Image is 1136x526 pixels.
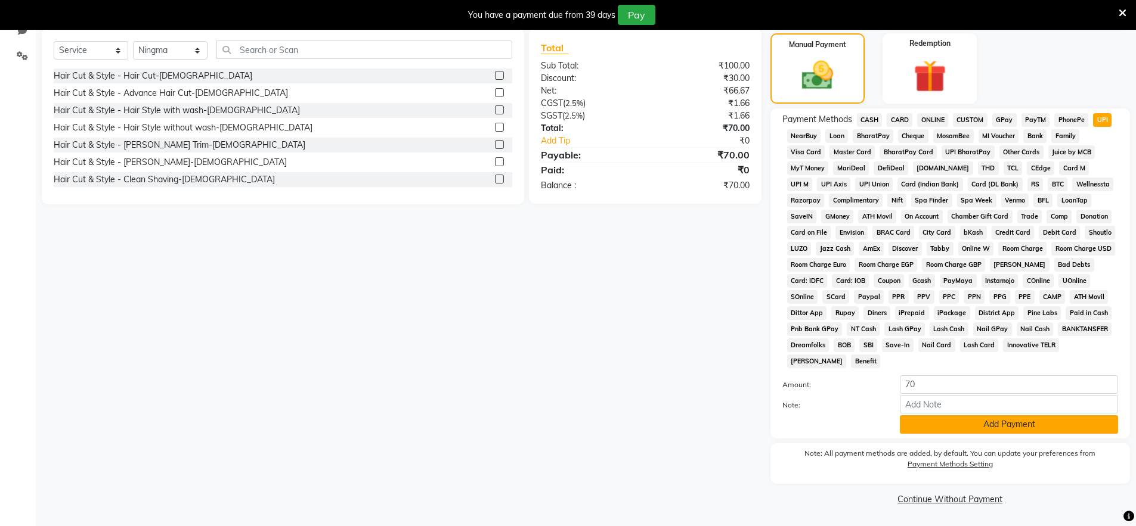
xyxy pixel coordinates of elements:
span: Comp [1047,210,1072,223]
span: NT Cash [847,322,880,336]
span: MyT Money [787,161,829,175]
span: iPackage [934,306,970,320]
div: You have a payment due from 39 days [468,9,615,21]
div: ₹1.66 [645,97,759,110]
span: Diners [863,306,890,320]
span: SCard [822,290,849,304]
span: UPI M [787,178,813,191]
span: LUZO [787,242,812,256]
span: Paypal [854,290,884,304]
div: ₹66.67 [645,85,759,97]
span: Spa Finder [911,194,952,207]
div: ₹70.00 [645,179,759,192]
span: UPI Axis [817,178,850,191]
span: Dittor App [787,306,827,320]
span: Room Charge USD [1051,242,1115,256]
span: Online W [958,242,994,256]
span: Venmo [1001,194,1029,207]
input: Add Note [900,395,1118,413]
span: BharatPay Card [880,145,937,159]
span: 2.5% [565,111,583,120]
div: Hair Cut & Style - Advance Hair Cut-[DEMOGRAPHIC_DATA] [54,87,288,99]
span: PPE [1015,290,1035,304]
span: Innovative TELR [1003,338,1059,352]
span: Tabby [927,242,954,256]
span: AmEx [859,242,884,256]
span: Debit Card [1039,226,1080,239]
div: ₹30.00 [645,72,759,85]
div: Payable: [532,148,645,162]
div: Hair Cut & Style - Hair Style with wash-[DEMOGRAPHIC_DATA] [54,104,300,117]
span: Trade [1017,210,1042,223]
span: Razorpay [787,194,825,207]
a: Continue Without Payment [773,493,1128,506]
span: PayTM [1022,113,1050,127]
span: PPC [939,290,959,304]
input: Search or Scan [216,41,512,59]
span: BharatPay [853,129,893,143]
span: Nail Cash [1017,322,1054,336]
div: ₹0 [645,163,759,177]
label: Manual Payment [789,39,846,50]
label: Note: [773,400,892,410]
img: _cash.svg [792,57,843,94]
span: CGST [541,98,563,108]
div: Total: [532,122,645,135]
input: Amount [900,375,1118,394]
span: Room Charge [998,242,1047,256]
label: Redemption [909,38,951,49]
span: Paid in Cash [1066,306,1112,320]
span: PPR [889,290,909,304]
span: Spa Week [957,194,996,207]
span: Total [541,42,568,54]
span: Dreamfolks [787,338,829,352]
span: Bad Debts [1054,258,1094,272]
span: Pine Labs [1023,306,1061,320]
span: Lash Cash [930,322,968,336]
div: Discount: [532,72,645,85]
span: [DOMAIN_NAME] [913,161,973,175]
span: BRAC Card [872,226,914,239]
span: LoanTap [1057,194,1091,207]
div: ₹0 [664,135,759,147]
span: Coupon [874,274,904,288]
span: BTC [1048,178,1067,191]
span: Other Cards [999,145,1044,159]
span: Cheque [898,129,928,143]
span: CUSTOM [953,113,988,127]
span: Card: IDFC [787,274,828,288]
span: Save-In [882,338,914,352]
a: Add Tip [532,135,664,147]
span: UPI [1093,113,1112,127]
span: Card (Indian Bank) [897,178,963,191]
span: MariDeal [833,161,869,175]
img: _gift.svg [903,56,957,97]
span: 2.5% [565,98,583,108]
span: NearBuy [787,129,821,143]
span: PhonePe [1054,113,1088,127]
span: Lash GPay [884,322,925,336]
span: MosamBee [933,129,974,143]
span: [PERSON_NAME] [990,258,1050,272]
span: [PERSON_NAME] [787,354,847,368]
span: Room Charge Euro [787,258,850,272]
span: GMoney [821,210,853,223]
span: Chamber Gift Card [948,210,1013,223]
div: Hair Cut & Style - Hair Cut-[DEMOGRAPHIC_DATA] [54,70,252,82]
div: ( ) [532,110,645,122]
span: Payment Methods [782,113,852,126]
span: Family [1051,129,1079,143]
span: TCL [1004,161,1023,175]
span: Discover [889,242,922,256]
span: BFL [1033,194,1053,207]
div: Hair Cut & Style - [PERSON_NAME] Trim-[DEMOGRAPHIC_DATA] [54,139,305,151]
label: Note: All payment methods are added, by default. You can update your preferences from [782,448,1118,474]
div: Hair Cut & Style - [PERSON_NAME]-[DEMOGRAPHIC_DATA] [54,156,287,169]
span: City Card [919,226,955,239]
div: Balance : [532,179,645,192]
span: CARD [887,113,912,127]
span: PPN [964,290,985,304]
span: Instamojo [982,274,1019,288]
div: Hair Cut & Style - Hair Style without wash-[DEMOGRAPHIC_DATA] [54,122,312,134]
div: ₹100.00 [645,60,759,72]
